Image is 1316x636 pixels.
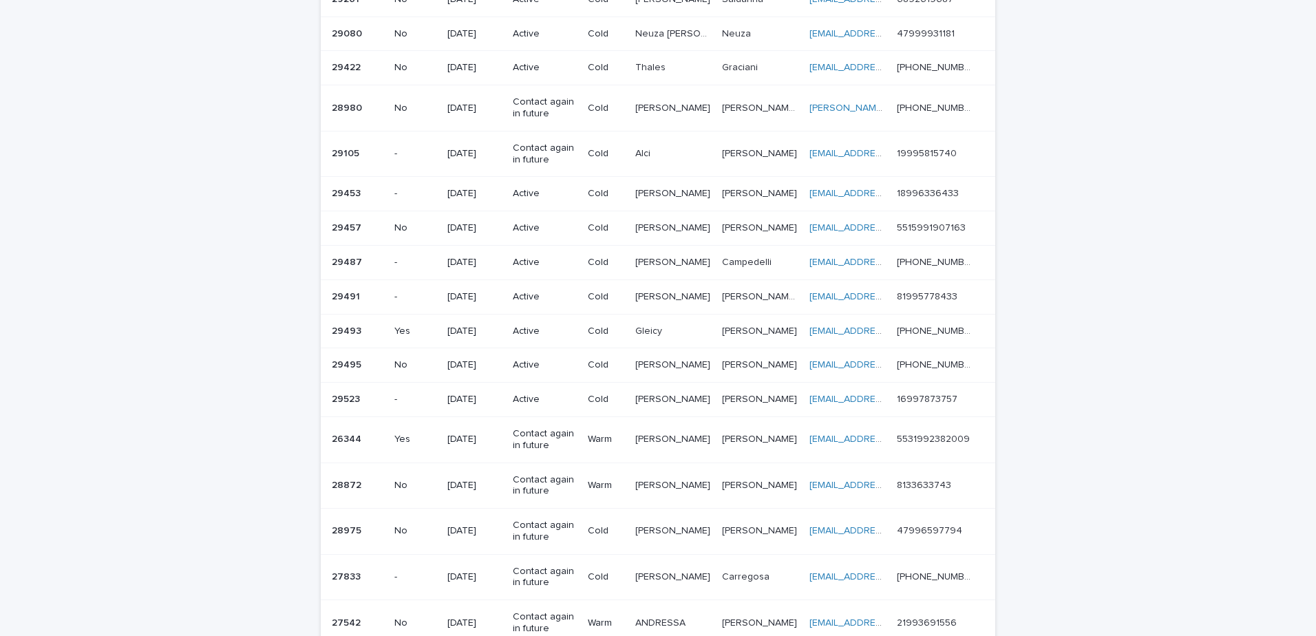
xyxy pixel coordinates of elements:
[588,28,624,40] p: Cold
[332,615,363,629] p: 27542
[635,25,714,40] p: Neuza Maria Vítor
[722,25,754,40] p: Neuza
[635,357,713,371] p: [PERSON_NAME]
[635,288,713,303] p: [PERSON_NAME]
[588,291,624,303] p: Cold
[332,569,363,583] p: 27833
[897,323,976,337] p: [PHONE_NUMBER]
[722,357,800,371] p: [PERSON_NAME]
[513,359,576,371] p: Active
[722,615,800,629] p: [PERSON_NAME]
[809,394,965,404] a: [EMAIL_ADDRESS][DOMAIN_NAME]
[394,525,436,537] p: No
[588,62,624,74] p: Cold
[809,526,965,536] a: [EMAIL_ADDRESS][DOMAIN_NAME]
[588,257,624,268] p: Cold
[394,617,436,629] p: No
[447,257,502,268] p: [DATE]
[332,391,363,405] p: 29523
[332,254,365,268] p: 29487
[332,522,364,537] p: 28975
[332,185,363,200] p: 29453
[513,222,576,234] p: Active
[394,148,436,160] p: -
[332,145,362,160] p: 29105
[809,149,965,158] a: [EMAIL_ADDRESS][DOMAIN_NAME]
[809,618,965,628] a: [EMAIL_ADDRESS][DOMAIN_NAME]
[447,434,502,445] p: [DATE]
[321,211,995,246] tr: 2945729457 No[DATE]ActiveCold[PERSON_NAME][PERSON_NAME] [PERSON_NAME][PERSON_NAME] [EMAIL_ADDRESS...
[588,222,624,234] p: Cold
[321,314,995,348] tr: 2949329493 Yes[DATE]ActiveColdGleicyGleicy [PERSON_NAME][PERSON_NAME] [EMAIL_ADDRESS][DOMAIN_NAME...
[321,85,995,131] tr: 2898028980 No[DATE]Contact again in futureCold[PERSON_NAME][PERSON_NAME] [PERSON_NAME] [PERSON_NA...
[722,220,800,234] p: [PERSON_NAME]
[897,288,960,303] p: 81995778433
[588,617,624,629] p: Warm
[809,360,965,370] a: [EMAIL_ADDRESS][DOMAIN_NAME]
[394,359,436,371] p: No
[809,63,965,72] a: [EMAIL_ADDRESS][DOMAIN_NAME]
[897,431,973,445] p: 5531992382009
[635,145,653,160] p: Alci
[897,185,962,200] p: 18996336433
[588,480,624,491] p: Warm
[635,254,713,268] p: [PERSON_NAME]
[513,428,576,452] p: Contact again in future
[897,59,976,74] p: [PHONE_NUMBER]
[722,254,774,268] p: Campedelli
[722,391,800,405] p: [PERSON_NAME]
[332,220,364,234] p: 29457
[321,463,995,509] tr: 2887228872 No[DATE]Contact again in futureWarm[PERSON_NAME][PERSON_NAME] [PERSON_NAME][PERSON_NAM...
[722,522,800,537] p: [PERSON_NAME]
[809,572,965,582] a: [EMAIL_ADDRESS][DOMAIN_NAME]
[394,434,436,445] p: Yes
[897,254,976,268] p: [PHONE_NUMBER]
[897,569,976,583] p: +5571 996658989
[809,292,965,301] a: [EMAIL_ADDRESS][DOMAIN_NAME]
[513,611,576,635] p: Contact again in future
[635,100,713,114] p: [PERSON_NAME]
[809,29,965,39] a: [EMAIL_ADDRESS][DOMAIN_NAME]
[635,477,713,491] p: [PERSON_NAME]
[722,100,800,114] p: De Oliveira Damasceno
[588,148,624,160] p: Cold
[394,291,436,303] p: -
[809,326,965,336] a: [EMAIL_ADDRESS][DOMAIN_NAME]
[635,615,688,629] p: ANDRESSA
[809,223,965,233] a: [EMAIL_ADDRESS][DOMAIN_NAME]
[447,359,502,371] p: [DATE]
[321,177,995,211] tr: 2945329453 -[DATE]ActiveCold[PERSON_NAME][PERSON_NAME] [PERSON_NAME][PERSON_NAME] [EMAIL_ADDRESS]...
[722,477,800,491] p: [PERSON_NAME]
[447,28,502,40] p: [DATE]
[897,391,960,405] p: 16997873757
[635,220,713,234] p: [PERSON_NAME]
[321,416,995,463] tr: 2634426344 Yes[DATE]Contact again in futureWarm[PERSON_NAME][PERSON_NAME] [PERSON_NAME][PERSON_NA...
[897,220,968,234] p: 5515991907163
[321,17,995,51] tr: 2908029080 No[DATE]ActiveColdNeuza [PERSON_NAME]Neuza [PERSON_NAME] NeuzaNeuza [EMAIL_ADDRESS][DO...
[447,291,502,303] p: [DATE]
[447,326,502,337] p: [DATE]
[332,288,363,303] p: 29491
[588,571,624,583] p: Cold
[332,59,363,74] p: 29422
[447,480,502,491] p: [DATE]
[635,522,713,537] p: CLEITON CARLOS
[447,571,502,583] p: [DATE]
[447,103,502,114] p: [DATE]
[513,96,576,120] p: Contact again in future
[321,509,995,555] tr: 2897528975 No[DATE]Contact again in futureCold[PERSON_NAME][PERSON_NAME] [PERSON_NAME][PERSON_NAM...
[722,145,800,160] p: [PERSON_NAME]
[635,431,713,445] p: [PERSON_NAME]
[513,188,576,200] p: Active
[897,145,959,160] p: 19995815740
[588,525,624,537] p: Cold
[332,357,364,371] p: 29495
[394,571,436,583] p: -
[332,323,364,337] p: 29493
[513,326,576,337] p: Active
[897,615,959,629] p: 21993691556
[321,51,995,85] tr: 2942229422 No[DATE]ActiveColdThalesThales GracianiGraciani [EMAIL_ADDRESS][DOMAIN_NAME] [PHONE_NU...
[447,525,502,537] p: [DATE]
[332,431,364,445] p: 26344
[635,59,668,74] p: Thales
